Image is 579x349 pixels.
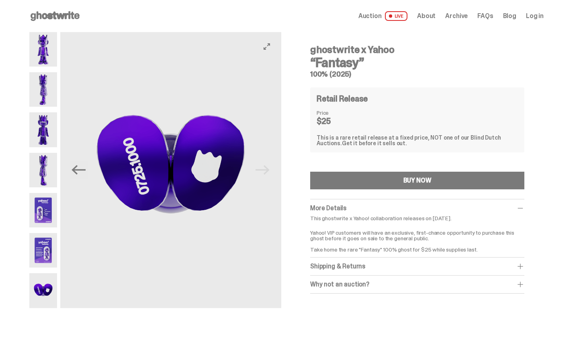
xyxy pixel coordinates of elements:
h3: “Fantasy” [310,56,524,69]
span: LIVE [385,11,408,21]
a: Log in [526,13,544,19]
div: Shipping & Returns [310,262,524,270]
a: Auction LIVE [358,11,407,21]
div: BUY NOW [403,177,432,184]
dt: Price [317,110,357,116]
p: Yahoo! VIP customers will have an exclusive, first-chance opportunity to purchase this ghost befo... [310,224,524,252]
span: Auction [358,13,382,19]
img: Yahoo-HG---4.png [29,153,57,187]
img: Yahoo-HG---7.png [60,32,281,308]
div: Why not an auction? [310,280,524,288]
img: Yahoo-HG---2.png [29,72,57,107]
a: FAQs [477,13,493,19]
img: Yahoo-HG---5.png [29,193,57,227]
dd: $25 [317,117,357,125]
img: Yahoo-HG---6.png [29,233,57,268]
span: Get it before it sells out. [342,140,407,147]
img: Yahoo-HG---3.png [29,112,57,147]
a: Blog [503,13,516,19]
img: Yahoo-HG---7.png [29,273,57,308]
span: More Details [310,204,346,212]
a: Archive [445,13,468,19]
button: View full-screen [262,42,272,51]
button: Previous [70,161,88,179]
p: This ghostwrite x Yahoo! collaboration releases on [DATE]. [310,215,524,221]
h4: ghostwrite x Yahoo [310,45,524,55]
div: This is a rare retail release at a fixed price, NOT one of our Blind Dutch Auctions. [317,135,518,146]
h5: 100% (2025) [310,71,524,78]
h4: Retail Release [317,95,368,103]
button: BUY NOW [310,172,524,189]
a: About [417,13,436,19]
img: Yahoo-HG---1.png [29,32,57,67]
